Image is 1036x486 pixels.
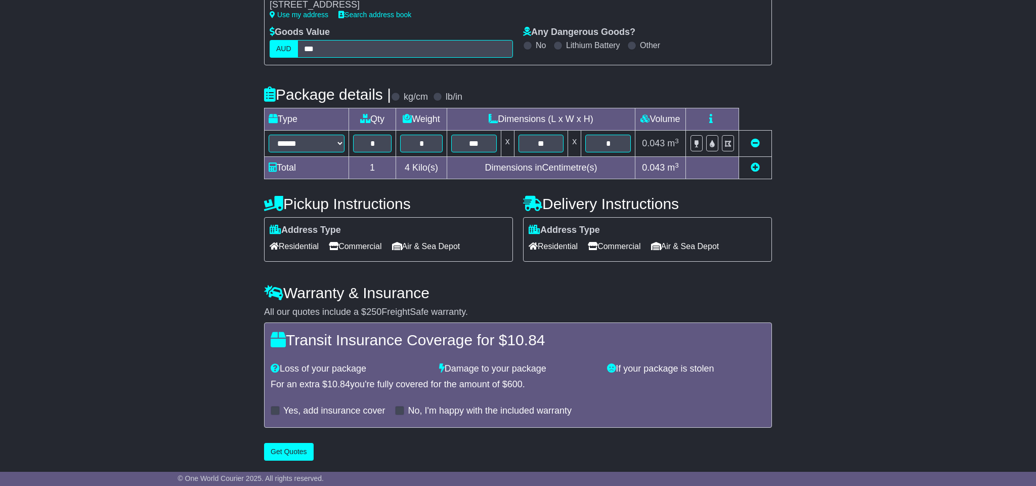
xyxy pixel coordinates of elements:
span: Residential [270,238,319,254]
a: Add new item [751,163,760,173]
h4: Warranty & Insurance [264,285,772,301]
td: 1 [349,157,396,179]
label: Other [640,40,660,50]
div: If your package is stolen [602,363,770,375]
span: 0.043 [642,138,665,148]
a: Use my address [270,11,328,19]
td: x [568,131,581,157]
a: Remove this item [751,138,760,148]
label: Address Type [270,225,341,236]
span: Air & Sea Depot [392,238,460,254]
span: 4 [405,163,410,173]
td: Volume [635,108,685,131]
button: Get Quotes [264,443,314,461]
td: Dimensions (L x W x H) [447,108,635,131]
td: x [501,131,514,157]
h4: Pickup Instructions [264,195,513,212]
label: Address Type [529,225,600,236]
span: 250 [366,307,381,317]
label: AUD [270,40,298,58]
span: Commercial [588,238,640,254]
td: Dimensions in Centimetre(s) [447,157,635,179]
label: No, I'm happy with the included warranty [408,406,572,417]
h4: Transit Insurance Coverage for $ [271,332,765,348]
label: Yes, add insurance cover [283,406,385,417]
h4: Package details | [264,86,391,103]
sup: 3 [675,161,679,169]
label: Goods Value [270,27,330,38]
span: 0.043 [642,163,665,173]
h4: Delivery Instructions [523,195,772,212]
span: © One World Courier 2025. All rights reserved. [178,474,324,482]
div: All our quotes include a $ FreightSafe warranty. [264,307,772,318]
td: Qty [349,108,396,131]
td: Type [265,108,349,131]
span: m [667,163,679,173]
label: Lithium Battery [566,40,620,50]
label: No [536,40,546,50]
span: m [667,138,679,148]
span: 10.84 [327,379,350,389]
label: Any Dangerous Goods? [523,27,635,38]
span: Commercial [329,238,381,254]
span: Air & Sea Depot [651,238,719,254]
div: For an extra $ you're fully covered for the amount of $ . [271,379,765,390]
label: kg/cm [404,92,428,103]
sup: 3 [675,137,679,145]
td: Weight [396,108,447,131]
span: 600 [507,379,523,389]
label: lb/in [446,92,462,103]
span: 10.84 [507,332,545,348]
td: Total [265,157,349,179]
a: Search address book [338,11,411,19]
td: Kilo(s) [396,157,447,179]
span: Residential [529,238,578,254]
div: Damage to your package [434,363,602,375]
div: Loss of your package [266,363,434,375]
